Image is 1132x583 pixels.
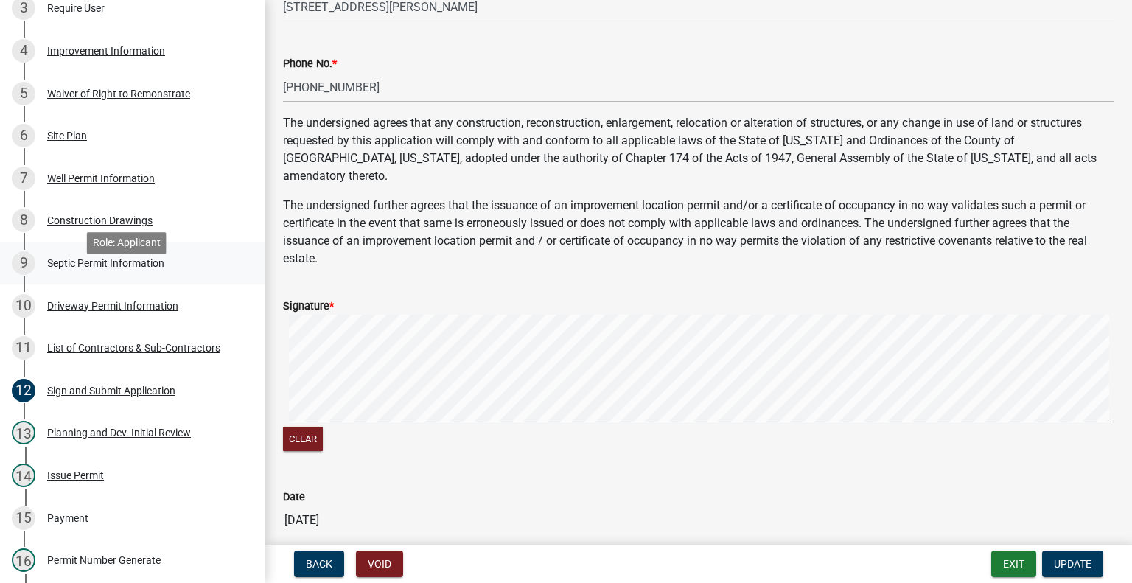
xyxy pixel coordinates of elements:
[47,343,220,353] div: List of Contractors & Sub-Contractors
[87,232,167,254] div: Role: Applicant
[12,209,35,232] div: 8
[47,385,175,396] div: Sign and Submit Application
[12,124,35,147] div: 6
[12,294,35,318] div: 10
[294,551,344,577] button: Back
[12,421,35,444] div: 13
[47,513,88,523] div: Payment
[283,59,337,69] label: Phone No.
[991,551,1036,577] button: Exit
[47,258,164,268] div: Septic Permit Information
[283,492,305,503] label: Date
[283,197,1114,268] p: The undersigned further agrees that the issuance of an improvement location permit and/or a certi...
[12,82,35,105] div: 5
[283,114,1114,185] p: The undersigned agrees that any construction, reconstruction, enlargement, relocation or alterati...
[283,427,323,451] button: Clear
[1054,558,1091,570] span: Update
[12,464,35,487] div: 14
[47,173,155,184] div: Well Permit Information
[47,3,105,13] div: Require User
[47,46,165,56] div: Improvement Information
[283,301,334,312] label: Signature
[12,379,35,402] div: 12
[47,427,191,438] div: Planning and Dev. Initial Review
[306,558,332,570] span: Back
[12,251,35,275] div: 9
[47,88,190,99] div: Waiver of Right to Remonstrate
[47,470,104,481] div: Issue Permit
[12,39,35,63] div: 4
[12,167,35,190] div: 7
[356,551,403,577] button: Void
[12,548,35,572] div: 16
[47,130,87,141] div: Site Plan
[1042,551,1103,577] button: Update
[47,301,178,311] div: Driveway Permit Information
[47,555,161,565] div: Permit Number Generate
[47,215,153,226] div: Construction Drawings
[12,336,35,360] div: 11
[12,506,35,530] div: 15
